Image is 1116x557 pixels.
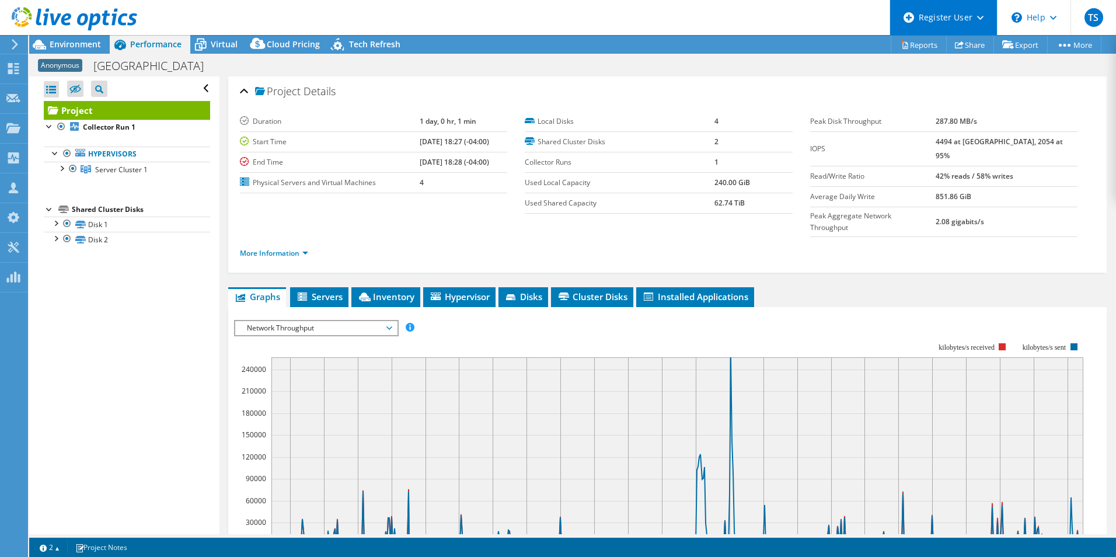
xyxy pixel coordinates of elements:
label: End Time [240,156,420,168]
label: Duration [240,116,420,127]
label: Collector Runs [525,156,714,168]
a: Project Notes [67,540,135,555]
b: 240.00 GiB [714,177,750,187]
a: Hypervisors [44,147,210,162]
span: Cluster Disks [557,291,627,302]
a: Disk 1 [44,217,210,232]
a: Project [44,101,210,120]
span: TS [1084,8,1103,27]
span: Performance [130,39,182,50]
label: Local Disks [525,116,714,127]
b: 4 [714,116,719,126]
span: Tech Refresh [349,39,400,50]
a: More Information [240,248,308,258]
label: Peak Aggregate Network Throughput [810,210,936,234]
b: [DATE] 18:27 (-04:00) [420,137,489,147]
b: 1 day, 0 hr, 1 min [420,116,476,126]
b: 4494 at [GEOGRAPHIC_DATA], 2054 at 95% [936,137,1063,161]
a: 2 [32,540,68,555]
span: Project [255,86,301,98]
span: Installed Applications [642,291,748,302]
b: 287.80 MB/s [936,116,977,126]
a: Collector Run 1 [44,120,210,135]
text: 180000 [242,408,266,418]
b: 2.08 gigabits/s [936,217,984,227]
span: Virtual [211,39,238,50]
a: Export [993,36,1048,54]
span: Hypervisor [429,291,490,302]
span: Anonymous [38,59,82,72]
b: 1 [714,157,719,167]
label: Shared Cluster Disks [525,136,714,148]
label: Read/Write Ratio [810,170,936,182]
b: 4 [420,177,424,187]
span: Server Cluster 1 [95,165,148,175]
text: 210000 [242,386,266,396]
label: Start Time [240,136,420,148]
label: Physical Servers and Virtual Machines [240,177,420,189]
b: 2 [714,137,719,147]
span: Inventory [357,291,414,302]
text: 90000 [246,474,266,483]
h1: [GEOGRAPHIC_DATA] [88,60,222,72]
span: Servers [296,291,343,302]
text: 240000 [242,364,266,374]
text: 30000 [246,517,266,527]
svg: \n [1012,12,1022,23]
label: Peak Disk Throughput [810,116,936,127]
span: Network Throughput [241,321,391,335]
a: Disk 2 [44,232,210,247]
b: 42% reads / 58% writes [936,171,1013,181]
span: Disks [504,291,542,302]
a: Share [946,36,994,54]
text: 60000 [246,496,266,506]
text: kilobytes/s sent [1023,343,1066,351]
span: Graphs [234,291,280,302]
b: [DATE] 18:28 (-04:00) [420,157,489,167]
text: 120000 [242,452,266,462]
a: Server Cluster 1 [44,162,210,177]
b: 851.86 GiB [936,192,971,201]
a: More [1047,36,1101,54]
span: Environment [50,39,101,50]
label: Average Daily Write [810,191,936,203]
span: Details [304,84,336,98]
label: Used Shared Capacity [525,197,714,209]
div: Shared Cluster Disks [72,203,210,217]
label: Used Local Capacity [525,177,714,189]
text: kilobytes/s received [939,343,995,351]
b: Collector Run 1 [83,122,135,132]
label: IOPS [810,143,936,155]
text: 150000 [242,430,266,440]
b: 62.74 TiB [714,198,745,208]
a: Reports [891,36,947,54]
span: Cloud Pricing [267,39,320,50]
